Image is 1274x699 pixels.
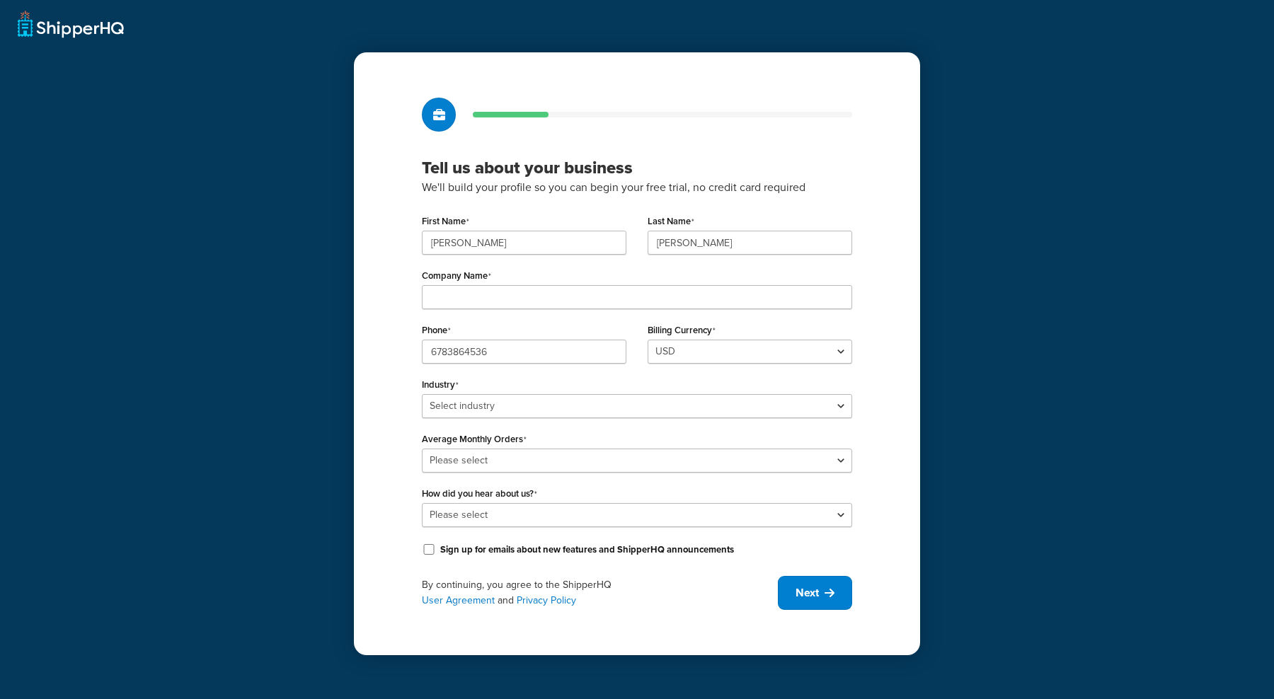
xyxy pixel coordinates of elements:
button: Next [778,576,852,610]
label: Sign up for emails about new features and ShipperHQ announcements [440,543,734,556]
label: Average Monthly Orders [422,434,527,445]
label: Company Name [422,270,491,282]
p: We'll build your profile so you can begin your free trial, no credit card required [422,178,852,197]
label: Industry [422,379,459,391]
label: Billing Currency [648,325,716,336]
h3: Tell us about your business [422,157,852,178]
label: How did you hear about us? [422,488,537,499]
label: Last Name [648,216,694,227]
label: Phone [422,325,451,336]
label: First Name [422,216,469,227]
div: By continuing, you agree to the ShipperHQ and [422,577,778,608]
a: User Agreement [422,593,495,608]
a: Privacy Policy [517,593,576,608]
span: Next [796,585,819,601]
